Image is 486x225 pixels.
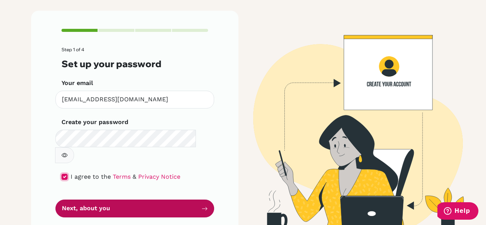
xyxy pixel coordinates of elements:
[62,118,128,127] label: Create your password
[133,173,136,180] span: &
[138,173,180,180] a: Privacy Notice
[55,200,214,217] button: Next, about you
[62,58,208,69] h3: Set up your password
[62,47,84,52] span: Step 1 of 4
[71,173,111,180] span: I agree to the
[55,91,214,109] input: Insert your email*
[113,173,131,180] a: Terms
[437,202,478,221] iframe: Opens a widget where you can find more information
[62,79,93,88] label: Your email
